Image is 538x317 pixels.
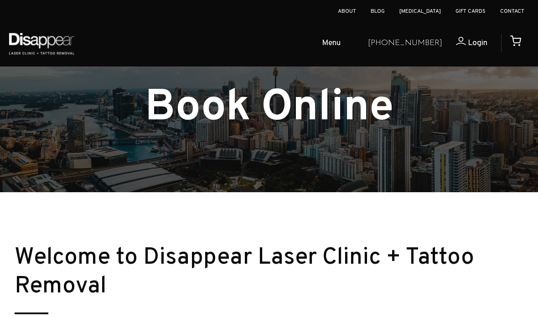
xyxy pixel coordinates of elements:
ul: Open Mobile Menu [83,29,361,58]
a: Login [442,37,487,50]
img: Disappear - Laser Clinic and Tattoo Removal Services in Sydney, Australia [7,27,76,60]
span: Menu [322,37,341,50]
a: [PHONE_NUMBER] [368,37,442,50]
a: Blog [371,8,385,15]
span: Login [468,38,487,48]
a: Menu [290,29,361,58]
small: Welcome to Disappear Laser Clinic + Tattoo Removal [15,243,474,301]
a: About [338,8,356,15]
a: Contact [500,8,524,15]
a: Gift Cards [455,8,486,15]
a: [MEDICAL_DATA] [399,8,441,15]
h1: Book Online [7,87,531,130]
